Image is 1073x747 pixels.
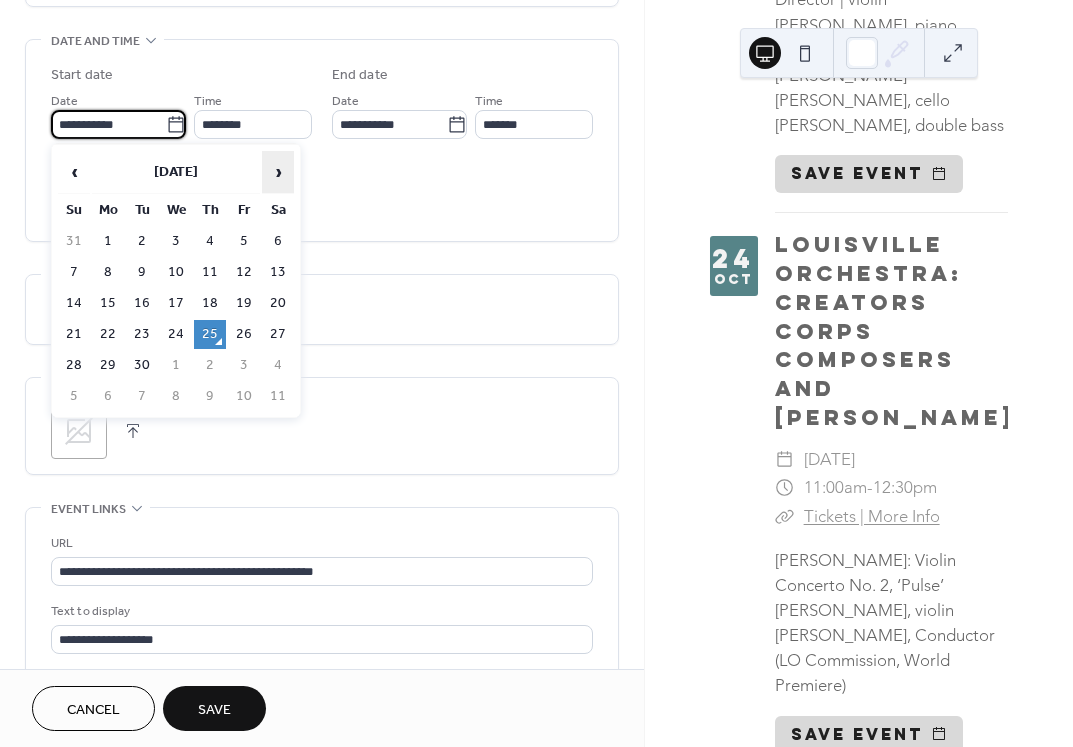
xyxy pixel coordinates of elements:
td: 19 [228,289,260,318]
span: Time [475,91,503,112]
td: 16 [126,289,158,318]
th: Sa [262,196,294,225]
td: 11 [194,258,226,287]
div: Oct [714,274,753,286]
td: 11 [262,382,294,411]
th: Mo [92,196,124,225]
div: ​ [775,445,794,474]
td: 1 [92,227,124,256]
span: Cancel [67,700,120,721]
td: 5 [228,227,260,256]
td: 6 [262,227,294,256]
button: Save event [775,155,963,193]
td: 25 [194,320,226,349]
div: 24 [712,246,755,270]
td: 8 [160,382,192,411]
div: ​ [775,473,794,502]
span: Save [198,700,231,721]
span: › [263,152,293,192]
span: Date [51,91,78,112]
span: [DATE] [804,445,855,474]
td: 13 [262,258,294,287]
td: 2 [194,351,226,380]
td: 10 [160,258,192,287]
td: 2 [126,227,158,256]
td: 31 [58,227,90,256]
div: [PERSON_NAME]: Violin Concerto No. 2, ‘Pulse’ [PERSON_NAME], violin [PERSON_NAME], Conductor (LO ... [775,548,1008,699]
td: 29 [92,351,124,380]
span: Date and time [51,31,140,52]
td: 18 [194,289,226,318]
span: ‹ [59,152,89,192]
td: 3 [160,227,192,256]
td: 9 [194,382,226,411]
td: 7 [126,382,158,411]
td: 3 [228,351,260,380]
th: Su [58,196,90,225]
div: URL [51,533,589,554]
td: 20 [262,289,294,318]
td: 14 [58,289,90,318]
div: ; [51,403,107,459]
td: 6 [92,382,124,411]
span: Time [194,91,222,112]
button: Save [163,686,266,731]
td: 1 [160,351,192,380]
td: 17 [160,289,192,318]
span: 12:30pm [873,473,937,502]
td: 4 [262,351,294,380]
div: ​ [775,502,794,531]
td: 9 [126,258,158,287]
div: End date [332,65,388,86]
td: 22 [92,320,124,349]
td: 30 [126,351,158,380]
a: Tickets | More Info [804,506,940,526]
button: Cancel [32,686,155,731]
span: - [867,473,873,502]
td: 21 [58,320,90,349]
span: 11:00am [804,473,867,502]
td: 26 [228,320,260,349]
th: We [160,196,192,225]
td: 28 [58,351,90,380]
th: Tu [126,196,158,225]
th: [DATE] [92,151,260,194]
a: Louisville Orchestra: Creators Corps Composers and [PERSON_NAME] [775,231,1014,431]
div: Start date [51,65,113,86]
span: Date [332,91,359,112]
td: 15 [92,289,124,318]
td: 5 [58,382,90,411]
div: Text to display [51,601,589,622]
td: 7 [58,258,90,287]
th: Fr [228,196,260,225]
th: Th [194,196,226,225]
span: Event links [51,499,126,520]
td: 24 [160,320,192,349]
td: 27 [262,320,294,349]
td: 12 [228,258,260,287]
td: 10 [228,382,260,411]
td: 4 [194,227,226,256]
td: 23 [126,320,158,349]
td: 8 [92,258,124,287]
